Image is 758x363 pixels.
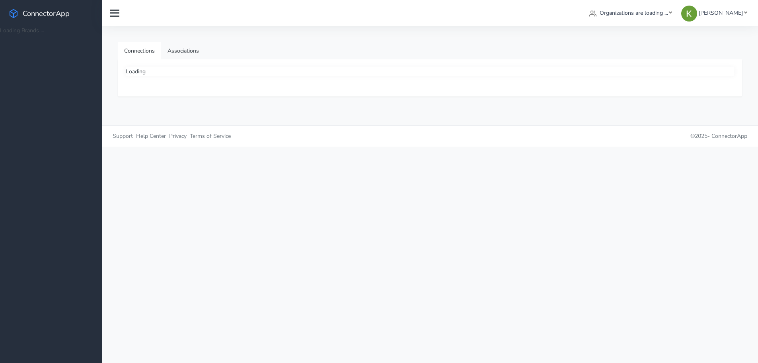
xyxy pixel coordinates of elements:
span: Terms of Service [190,132,231,140]
p: © 2025 - [436,132,748,140]
span: Privacy [169,132,187,140]
a: Connections [118,42,161,60]
div: Loading [126,67,734,76]
span: Support [113,132,133,140]
span: Help Center [136,132,166,140]
a: Organizations are loading ... [586,6,675,20]
span: ConnectorApp [23,8,70,18]
img: Kristine Lee [681,6,697,22]
span: [PERSON_NAME] [699,9,743,17]
span: ConnectorApp [711,132,747,140]
a: [PERSON_NAME] [678,6,750,20]
a: Associations [161,42,205,60]
span: Organizations are loading ... [600,9,668,17]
